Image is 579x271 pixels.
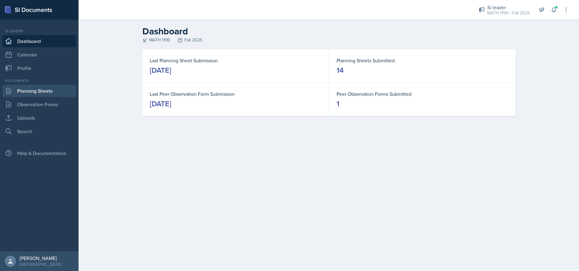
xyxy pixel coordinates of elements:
[487,10,530,16] div: MATH 1190 / Fall 2025
[142,26,515,37] h2: Dashboard
[487,4,530,11] div: Si leader
[150,90,322,98] dt: Last Peer Observation Form Submission
[2,85,76,97] a: Planning Sheets
[20,255,61,261] div: [PERSON_NAME]
[2,147,76,159] div: Help & Documentation
[150,57,322,64] dt: Last Planning Sheet Submission
[2,62,76,74] a: Profile
[2,48,76,61] a: Calendar
[150,99,171,109] div: [DATE]
[2,125,76,137] a: Search
[2,35,76,47] a: Dashboard
[337,99,339,109] div: 1
[2,112,76,124] a: Uploads
[20,261,61,267] div: [GEOGRAPHIC_DATA]
[150,65,171,75] div: [DATE]
[2,78,76,83] div: Documents
[337,65,344,75] div: 14
[2,28,76,34] div: Si leader
[337,57,508,64] dt: Planning Sheets Submitted
[142,37,515,43] div: MATH 1190 Fall 2025
[2,98,76,110] a: Observation Forms
[337,90,508,98] dt: Peer Observation Forms Submitted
